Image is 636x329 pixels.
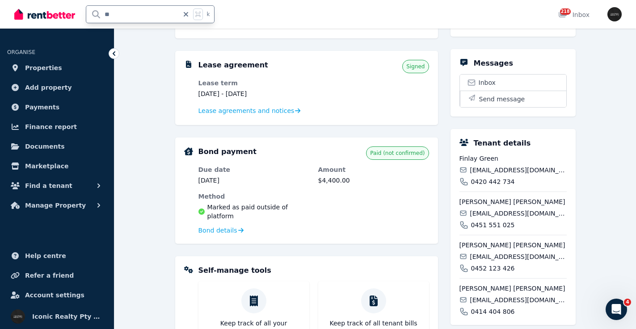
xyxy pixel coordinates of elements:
span: Send message [479,95,525,104]
span: Payments [25,102,59,112]
span: ORGANISE [7,49,35,55]
h5: Lease agreement [198,60,268,71]
dd: [DATE] - [DATE] [198,89,309,98]
span: [PERSON_NAME] [PERSON_NAME] [459,197,567,206]
button: Find a tenant [7,177,107,195]
span: [EMAIL_ADDRESS][DOMAIN_NAME] [470,296,566,304]
span: 4 [624,299,631,306]
span: Paid (not confirmed) [370,150,425,157]
span: [EMAIL_ADDRESS][DOMAIN_NAME] [470,209,566,218]
span: [PERSON_NAME] [PERSON_NAME] [459,241,567,250]
span: Help centre [25,250,66,261]
span: [EMAIL_ADDRESS][DOMAIN_NAME] [470,252,566,261]
span: 0451 551 025 [471,221,515,229]
a: Finance report [7,118,107,136]
a: Properties [7,59,107,77]
span: 0420 442 734 [471,177,515,186]
dt: Due date [198,165,309,174]
span: Account settings [25,290,84,300]
h5: Messages [474,58,513,69]
span: Iconic Realty Pty Ltd [32,311,103,322]
h5: Bond payment [198,146,257,157]
img: Iconic Realty Pty Ltd [607,7,622,21]
button: Send message [460,91,566,107]
span: Add property [25,82,72,93]
span: Inbox [479,78,496,87]
span: Marked as paid outside of platform [207,203,309,221]
span: Properties [25,62,62,73]
span: Bond details [198,226,237,235]
span: Documents [25,141,65,152]
span: Marketplace [25,161,68,171]
span: 0414 404 806 [471,307,515,316]
span: Manage Property [25,200,86,211]
h5: Self-manage tools [198,265,271,276]
a: Add property [7,79,107,96]
dt: Lease term [198,79,309,87]
span: 218 [560,8,571,15]
a: Payments [7,98,107,116]
a: Help centre [7,247,107,265]
span: Signed [406,63,425,70]
span: k [206,11,210,18]
dd: $4,400.00 [318,176,429,185]
div: Inbox [558,10,590,19]
span: Lease agreements and notices [198,106,295,115]
span: Refer a friend [25,270,74,281]
dd: [DATE] [198,176,309,185]
a: Marketplace [7,157,107,175]
button: Manage Property [7,196,107,214]
a: Inbox [460,75,566,91]
dt: Amount [318,165,429,174]
iframe: Intercom live chat [606,299,627,320]
span: Finlay Green [459,154,567,163]
span: [PERSON_NAME] [PERSON_NAME] [459,284,567,293]
a: Lease agreements and notices [198,106,301,115]
span: 0452 123 426 [471,264,515,273]
a: Refer a friend [7,267,107,284]
span: [EMAIL_ADDRESS][DOMAIN_NAME] [470,166,566,175]
a: Bond details [198,226,244,235]
a: Account settings [7,286,107,304]
dt: Method [198,192,309,201]
a: Documents [7,137,107,155]
span: Finance report [25,121,77,132]
span: Find a tenant [25,180,72,191]
img: Iconic Realty Pty Ltd [11,309,25,324]
img: RentBetter [14,8,75,21]
img: Bond Details [184,147,193,155]
h5: Tenant details [474,138,531,149]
